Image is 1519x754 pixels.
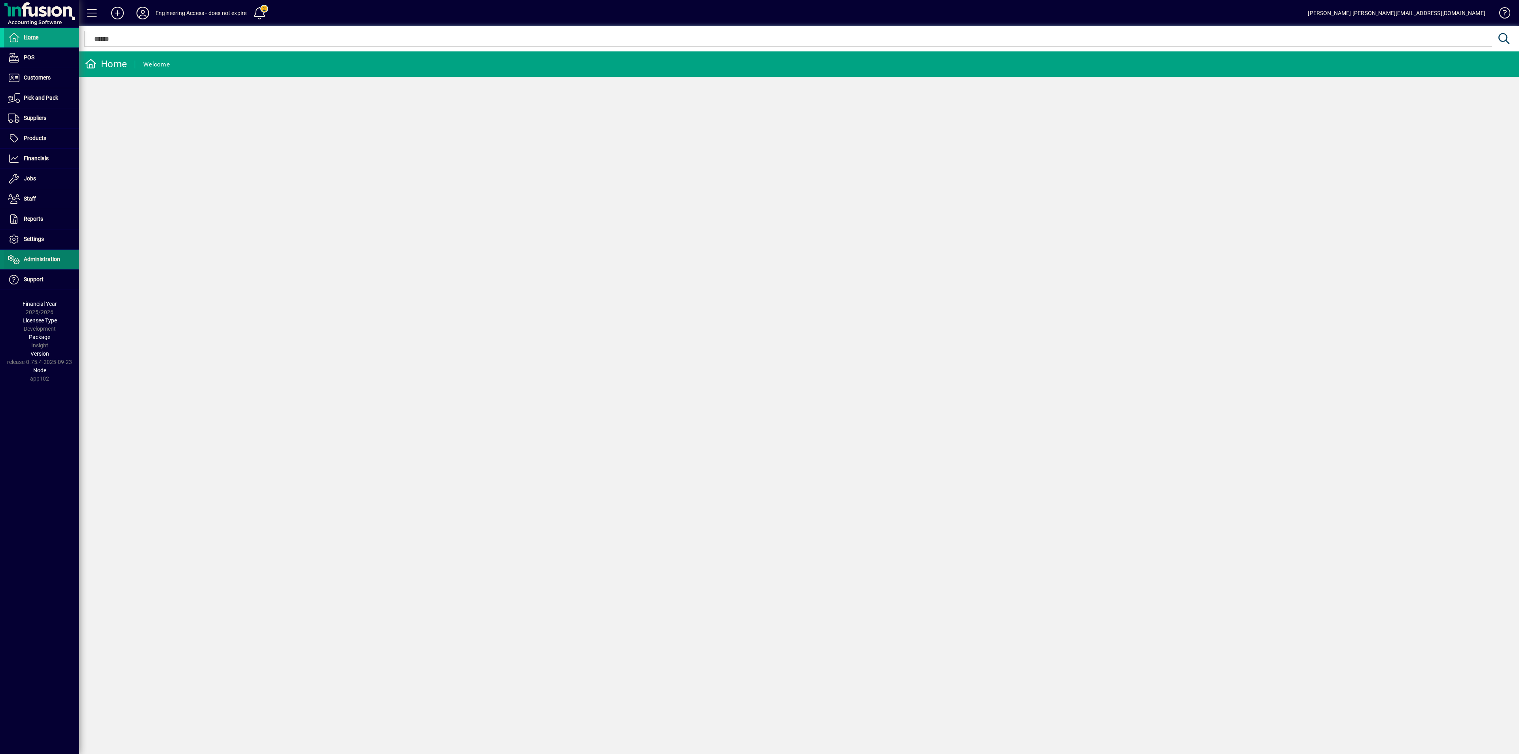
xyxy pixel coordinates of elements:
[24,155,49,161] span: Financials
[29,334,50,340] span: Package
[4,270,79,290] a: Support
[24,256,60,262] span: Administration
[1308,7,1485,19] div: [PERSON_NAME] [PERSON_NAME][EMAIL_ADDRESS][DOMAIN_NAME]
[4,48,79,68] a: POS
[4,250,79,269] a: Administration
[4,129,79,148] a: Products
[30,350,49,357] span: Version
[24,216,43,222] span: Reports
[24,175,36,182] span: Jobs
[24,276,44,282] span: Support
[85,58,127,70] div: Home
[4,229,79,249] a: Settings
[4,88,79,108] a: Pick and Pack
[33,367,46,373] span: Node
[105,6,130,20] button: Add
[4,68,79,88] a: Customers
[4,189,79,209] a: Staff
[24,95,58,101] span: Pick and Pack
[1493,2,1509,27] a: Knowledge Base
[24,195,36,202] span: Staff
[4,108,79,128] a: Suppliers
[130,6,155,20] button: Profile
[4,209,79,229] a: Reports
[23,317,57,324] span: Licensee Type
[24,115,46,121] span: Suppliers
[24,74,51,81] span: Customers
[24,54,34,61] span: POS
[155,7,246,19] div: Engineering Access - does not expire
[24,236,44,242] span: Settings
[24,34,38,40] span: Home
[4,169,79,189] a: Jobs
[4,149,79,169] a: Financials
[24,135,46,141] span: Products
[143,58,170,71] div: Welcome
[23,301,57,307] span: Financial Year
